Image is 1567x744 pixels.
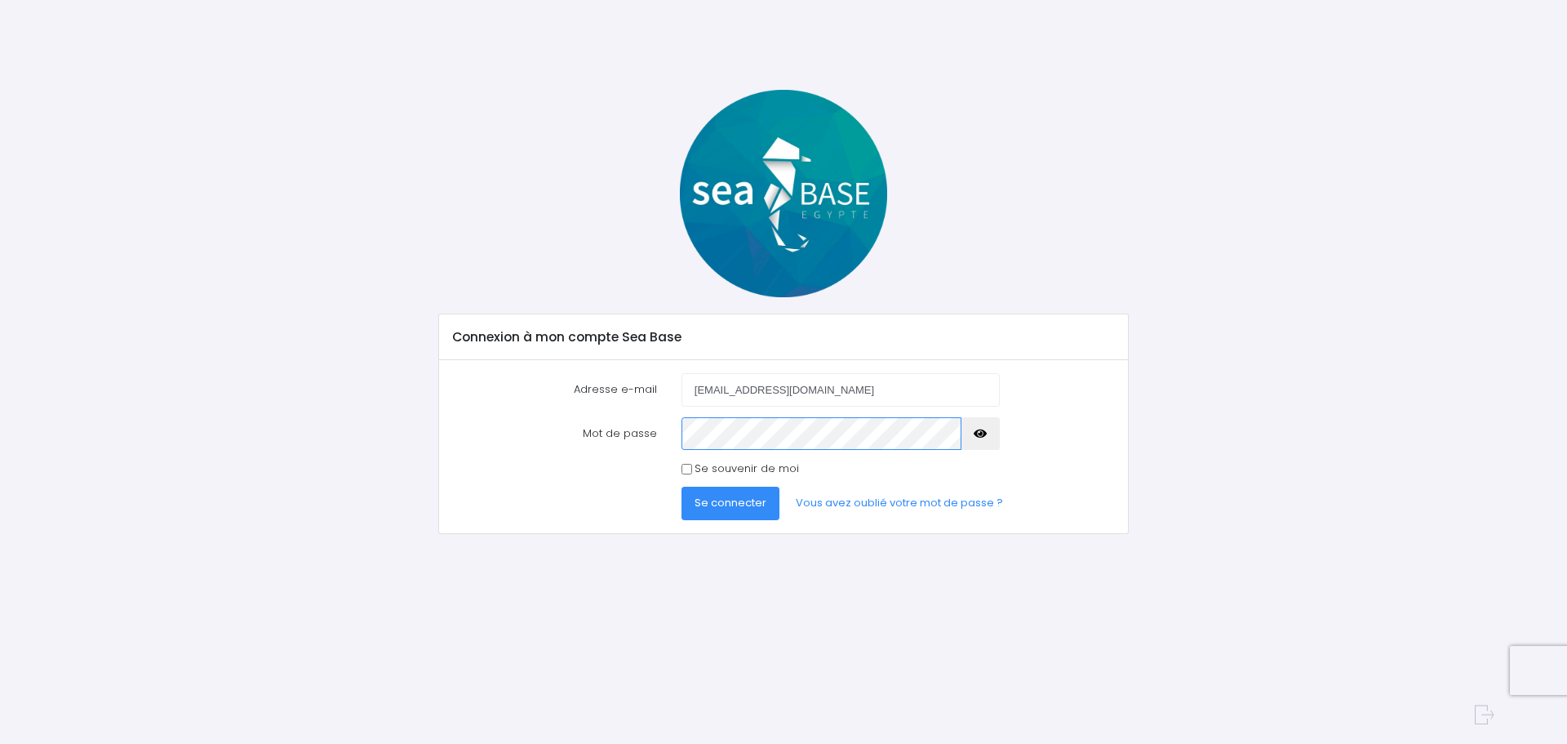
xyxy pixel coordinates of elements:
label: Mot de passe [441,417,669,450]
span: Se connecter [695,495,766,510]
div: Connexion à mon compte Sea Base [439,314,1127,360]
button: Se connecter [681,487,779,519]
label: Se souvenir de moi [695,461,799,477]
label: Adresse e-mail [441,373,669,406]
a: Vous avez oublié votre mot de passe ? [783,487,1016,519]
